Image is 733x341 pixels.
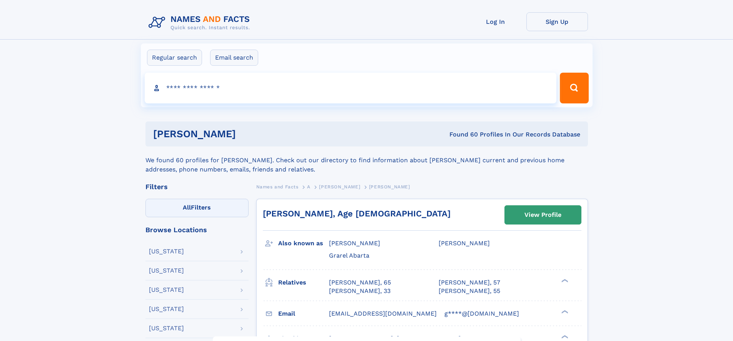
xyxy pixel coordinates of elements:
h3: Email [278,307,329,320]
span: [PERSON_NAME] [319,184,360,190]
a: Log In [465,12,526,31]
a: A [307,182,311,191]
span: A [307,184,311,190]
span: [PERSON_NAME] [439,240,490,247]
label: Regular search [147,50,202,66]
a: View Profile [505,206,581,224]
h3: Also known as [278,237,329,250]
button: Search Button [560,73,588,103]
div: We found 60 profiles for [PERSON_NAME]. Check out our directory to find information about [PERSON... [145,146,588,174]
input: search input [145,73,557,103]
h1: [PERSON_NAME] [153,129,343,139]
span: [EMAIL_ADDRESS][DOMAIN_NAME] [329,310,437,317]
div: ❯ [559,309,569,314]
div: Browse Locations [145,226,249,233]
a: [PERSON_NAME], Age [DEMOGRAPHIC_DATA] [263,209,451,218]
div: [US_STATE] [149,306,184,312]
div: [US_STATE] [149,325,184,331]
span: Grarel Abarta [329,252,369,259]
div: ❯ [559,278,569,283]
img: Logo Names and Facts [145,12,256,33]
a: [PERSON_NAME], 55 [439,287,500,295]
div: [US_STATE] [149,248,184,255]
div: [US_STATE] [149,287,184,293]
div: Filters [145,183,249,190]
a: Names and Facts [256,182,299,191]
div: Found 60 Profiles In Our Records Database [342,130,580,139]
a: Sign Up [526,12,588,31]
label: Email search [210,50,258,66]
a: [PERSON_NAME] [319,182,360,191]
h3: Relatives [278,276,329,289]
div: [US_STATE] [149,268,184,274]
label: Filters [145,199,249,217]
div: View Profile [524,206,561,224]
a: [PERSON_NAME], 57 [439,278,500,287]
span: [PERSON_NAME] [329,240,380,247]
div: ❯ [559,334,569,339]
span: All [183,204,191,211]
span: [PERSON_NAME] [369,184,410,190]
a: [PERSON_NAME], 65 [329,278,391,287]
a: [PERSON_NAME], 33 [329,287,391,295]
